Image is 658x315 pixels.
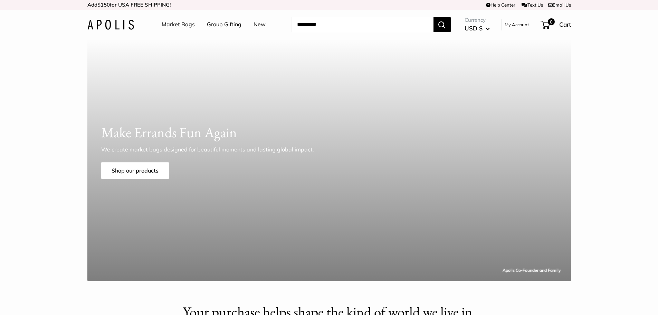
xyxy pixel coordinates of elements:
[162,19,195,30] a: Market Bags
[292,17,433,32] input: Search...
[87,20,134,30] img: Apolis
[503,267,561,274] div: Apolis Co-Founder and Family
[101,162,169,179] a: Shop our products
[433,17,451,32] button: Search
[486,2,515,8] a: Help Center
[207,19,241,30] a: Group Gifting
[505,20,529,29] a: My Account
[547,18,554,25] span: 0
[465,15,490,25] span: Currency
[97,1,110,8] span: $150
[522,2,543,8] a: Text Us
[101,145,326,154] p: We create market bags designed for beautiful moments and lasting global impact.
[548,2,571,8] a: Email Us
[465,25,483,32] span: USD $
[559,21,571,28] span: Cart
[541,19,571,30] a: 0 Cart
[465,23,490,34] button: USD $
[254,19,266,30] a: New
[101,122,557,143] h1: Make Errands Fun Again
